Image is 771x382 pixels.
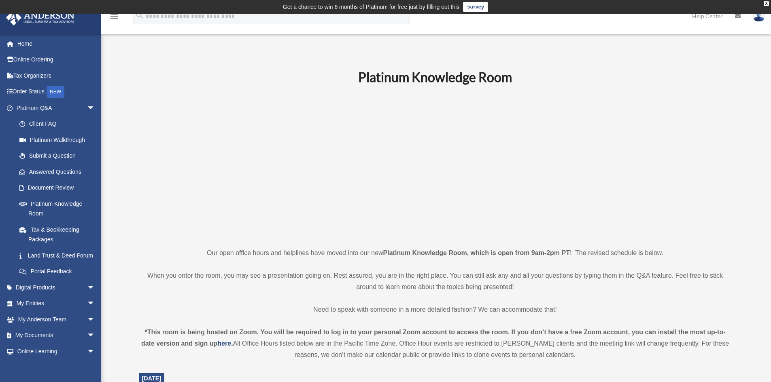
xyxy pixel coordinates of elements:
[11,116,107,132] a: Client FAQ
[139,327,732,361] div: All Office Hours listed below are in the Pacific Time Zone. Office Hour events are restricted to ...
[6,311,107,327] a: My Anderson Teamarrow_drop_down
[11,222,107,247] a: Tax & Bookkeeping Packages
[231,340,233,347] strong: .
[11,164,107,180] a: Answered Questions
[383,249,570,256] strong: Platinum Knowledge Room, which is open from 9am-2pm PT
[11,247,107,264] a: Land Trust & Deed Forum
[87,279,103,296] span: arrow_drop_down
[6,279,107,295] a: Digital Productsarrow_drop_down
[11,180,107,196] a: Document Review
[4,10,77,25] img: Anderson Advisors Platinum Portal
[11,132,107,148] a: Platinum Walkthrough
[139,247,732,259] p: Our open office hours and helplines have moved into our new ! The revised schedule is below.
[753,10,765,22] img: User Pic
[87,295,103,312] span: arrow_drop_down
[135,11,144,20] i: search
[463,2,488,12] a: survey
[6,68,107,84] a: Tax Organizers
[139,270,732,293] p: When you enter the room, you may see a presentation going on. Rest assured, you are in the right ...
[87,343,103,360] span: arrow_drop_down
[11,264,107,280] a: Portal Feedback
[11,196,103,222] a: Platinum Knowledge Room
[109,14,119,21] a: menu
[6,100,107,116] a: Platinum Q&Aarrow_drop_down
[109,11,119,21] i: menu
[87,100,103,116] span: arrow_drop_down
[87,327,103,344] span: arrow_drop_down
[87,311,103,328] span: arrow_drop_down
[139,304,732,315] p: Need to speak with someone in a more detailed fashion? We can accommodate that!
[11,148,107,164] a: Submit a Question
[6,327,107,344] a: My Documentsarrow_drop_down
[764,1,769,6] div: close
[6,295,107,312] a: My Entitiesarrow_drop_down
[6,343,107,359] a: Online Learningarrow_drop_down
[141,329,726,347] strong: *This room is being hosted on Zoom. You will be required to log in to your personal Zoom account ...
[6,52,107,68] a: Online Ordering
[47,86,64,98] div: NEW
[6,84,107,100] a: Order StatusNEW
[142,375,161,382] span: [DATE]
[283,2,460,12] div: Get a chance to win 6 months of Platinum for free just by filling out this
[358,69,512,85] b: Platinum Knowledge Room
[217,340,231,347] a: here
[6,36,107,52] a: Home
[314,96,556,232] iframe: 231110_Toby_KnowledgeRoom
